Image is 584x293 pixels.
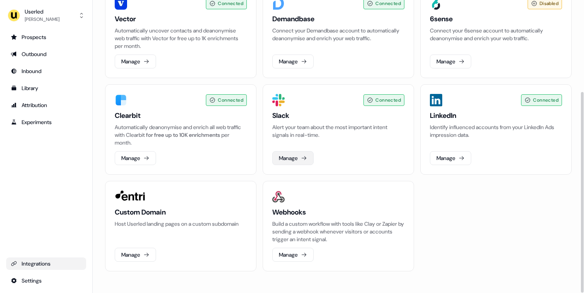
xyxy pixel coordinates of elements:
[430,111,562,120] h3: LinkedIn
[11,118,81,126] div: Experiments
[272,123,404,139] p: Alert your team about the most important intent signals in real-time.
[430,55,471,68] button: Manage
[11,84,81,92] div: Library
[6,99,86,111] a: Go to attribution
[272,55,314,68] button: Manage
[430,123,562,139] p: Identify influenced accounts from your LinkedIn Ads impression data.
[115,248,156,262] button: Manage
[115,220,247,228] p: Host Userled landing pages on a custom subdomain
[6,31,86,43] a: Go to prospects
[11,101,81,109] div: Attribution
[272,14,404,24] h3: Demandbase
[11,277,81,284] div: Settings
[272,208,404,217] h3: Webhooks
[6,257,86,270] a: Go to integrations
[533,96,559,104] span: Connected
[115,111,247,120] h3: Clearbit
[272,151,314,165] button: Manage
[11,67,81,75] div: Inbound
[25,15,59,23] div: [PERSON_NAME]
[272,27,404,42] p: Connect your Demandbase account to automatically deanonymise and enrich your web traffic.
[430,14,562,24] h3: 6sense
[115,14,247,24] h3: Vector
[6,274,86,287] a: Go to integrations
[115,151,156,165] button: Manage
[218,96,243,104] span: Connected
[6,82,86,94] a: Go to templates
[25,8,59,15] div: Userled
[272,248,314,262] button: Manage
[375,96,401,104] span: Connected
[272,111,404,120] h3: Slack
[6,6,86,25] button: Userled[PERSON_NAME]
[11,260,81,267] div: Integrations
[115,123,247,146] div: Automatically deanonymise and enrich all web traffic with Clearbit per month.
[115,208,247,217] h3: Custom Domain
[6,116,86,128] a: Go to experiments
[430,27,562,42] p: Connect your 6sense account to automatically deanonymise and enrich your web traffic.
[272,220,404,243] p: Build a custom workflow with tools like Clay or Zapier by sending a webhook whenever visitors or ...
[146,131,220,138] span: for free up to 10K enrichments
[6,65,86,77] a: Go to Inbound
[115,27,247,50] p: Automatically uncover contacts and deanonymise web traffic with Vector for free up to 1K enrichme...
[430,151,471,165] button: Manage
[11,33,81,41] div: Prospects
[6,48,86,60] a: Go to outbound experience
[11,50,81,58] div: Outbound
[115,55,156,68] button: Manage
